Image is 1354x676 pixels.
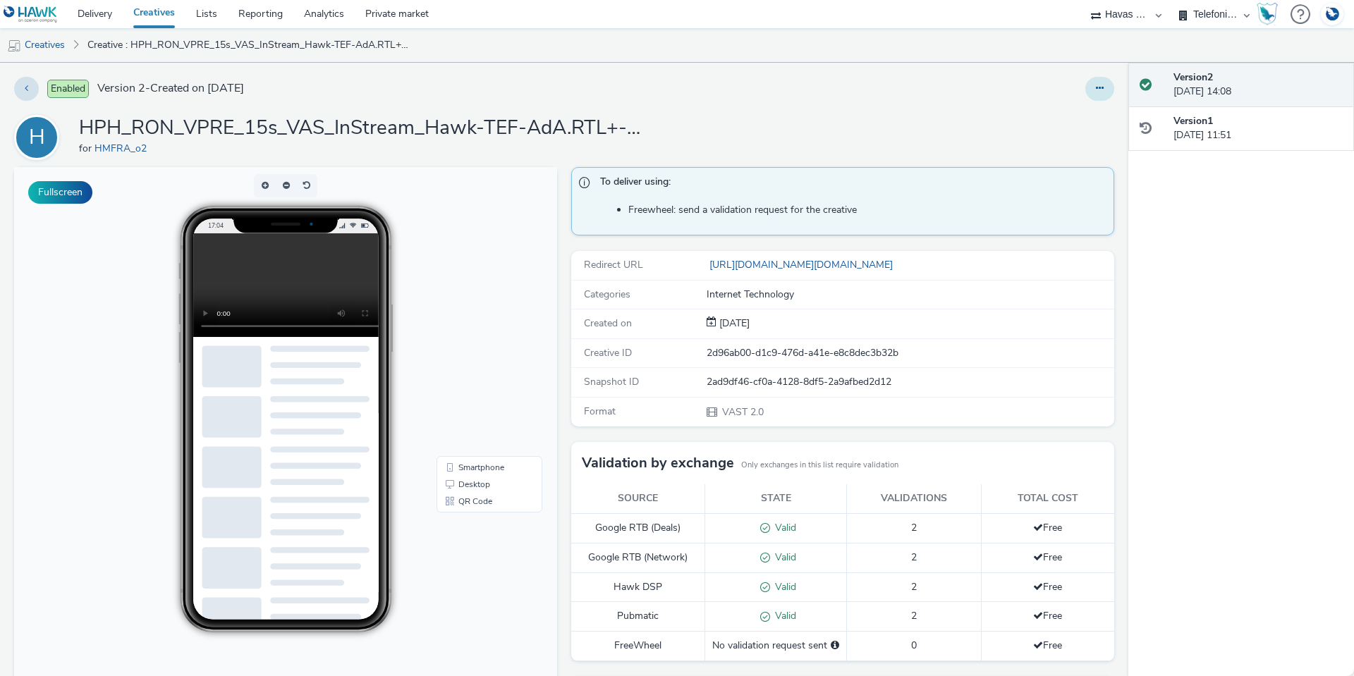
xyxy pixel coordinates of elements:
a: Hawk Academy [1257,3,1283,25]
div: 2ad9df46-cf0a-4128-8df5-2a9afbed2d12 [707,375,1113,389]
li: Freewheel: send a validation request for the creative [628,203,1106,217]
div: H [29,118,45,157]
span: for [79,142,94,155]
a: HMFRA_o2 [94,142,152,155]
span: Creative ID [584,346,632,359]
span: Free [1033,521,1062,534]
span: Valid [770,521,796,534]
span: Valid [770,551,796,564]
a: Creative : HPH_RON_VPRE_15s_VAS_InStream_Hawk-TEF-AdA.RTL+-Multiscreen-nontargeted-Streaming_PO_O... [80,28,419,62]
span: Smartphone [444,296,490,305]
img: Account DE [1322,3,1343,26]
h1: HPH_RON_VPRE_15s_VAS_InStream_Hawk-TEF-AdA.RTL+-Multiscreen-nontargeted-Streaming_PO_O2-AWA-TRADE... [79,115,643,142]
td: Google RTB (Network) [571,543,705,572]
span: Free [1033,551,1062,564]
li: Desktop [425,309,525,326]
span: Created on [584,317,632,330]
div: [DATE] 11:51 [1173,114,1343,143]
img: mobile [7,39,21,53]
span: Valid [770,609,796,622]
span: 2 [911,521,917,534]
span: 2 [911,551,917,564]
strong: Version 2 [1173,70,1213,84]
span: Enabled [47,80,89,98]
span: To deliver using: [600,175,1099,193]
span: VAST 2.0 [721,405,764,419]
span: Snapshot ID [584,375,639,388]
img: Hawk Academy [1257,3,1278,25]
li: QR Code [425,326,525,343]
span: Free [1033,580,1062,594]
span: [DATE] [716,317,750,330]
td: FreeWheel [571,632,705,660]
img: undefined Logo [4,6,58,23]
span: QR Code [444,330,478,338]
button: Fullscreen [28,181,92,204]
div: No validation request sent [712,639,839,653]
span: Format [584,405,616,418]
span: Valid [770,580,796,594]
h3: Validation by exchange [582,453,734,474]
span: 0 [911,639,917,652]
th: Validations [847,484,981,513]
th: Source [571,484,705,513]
td: Google RTB (Deals) [571,513,705,543]
span: Free [1033,609,1062,622]
a: [URL][DOMAIN_NAME][DOMAIN_NAME] [707,258,898,271]
strong: Version 1 [1173,114,1213,128]
span: 2 [911,580,917,594]
small: Only exchanges in this list require validation [741,460,898,471]
span: Version 2 - Created on [DATE] [97,80,244,97]
div: Please select a deal below and click on Send to send a validation request to FreeWheel. [831,639,839,653]
td: Hawk DSP [571,572,705,602]
div: Internet Technology [707,288,1113,302]
span: Desktop [444,313,476,321]
th: State [705,484,847,513]
th: Total cost [981,484,1114,513]
div: Creation 06 August 2025, 11:51 [716,317,750,331]
a: H [14,130,65,144]
span: Categories [584,288,630,301]
span: 2 [911,609,917,622]
li: Smartphone [425,292,525,309]
td: Pubmatic [571,602,705,632]
span: Free [1033,639,1062,652]
span: 17:04 [194,54,209,62]
span: Redirect URL [584,258,643,271]
div: 2d96ab00-d1c9-476d-a41e-e8c8dec3b32b [707,346,1113,360]
div: [DATE] 14:08 [1173,70,1343,99]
